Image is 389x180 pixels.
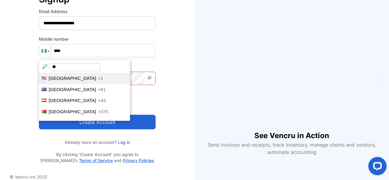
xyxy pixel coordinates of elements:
[117,140,130,145] a: Log in
[123,158,154,163] a: Privacy Policies
[49,76,96,81] span: [GEOGRAPHIC_DATA]
[49,98,96,103] span: [GEOGRAPHIC_DATA]
[42,64,48,69] span: Magnifying glass
[204,141,379,156] p: Send invoices and receipts, track inventory, manage clients and vendors, automate accounting
[98,98,105,103] span: +43
[39,115,156,129] button: Create account
[98,76,103,81] span: +1
[214,24,370,121] iframe: YouTube video player
[49,120,96,125] span: [GEOGRAPHIC_DATA]
[98,87,105,92] span: +61
[254,121,329,141] h1: See Vencru in Action
[39,36,156,42] label: Mobile number
[98,120,108,125] span: +357
[39,44,51,57] div: Nigeria: + 234
[363,155,389,180] iframe: LiveChat chat widget
[39,151,156,164] p: By clicking ‘Create Account’ you agree to [PERSON_NAME]’s and
[39,139,156,145] p: Already have an account?
[98,109,108,114] span: +375
[49,109,96,114] span: [GEOGRAPHIC_DATA]
[49,87,96,92] span: [GEOGRAPHIC_DATA]
[39,8,156,15] label: Email Address
[79,158,113,163] a: Terms of Service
